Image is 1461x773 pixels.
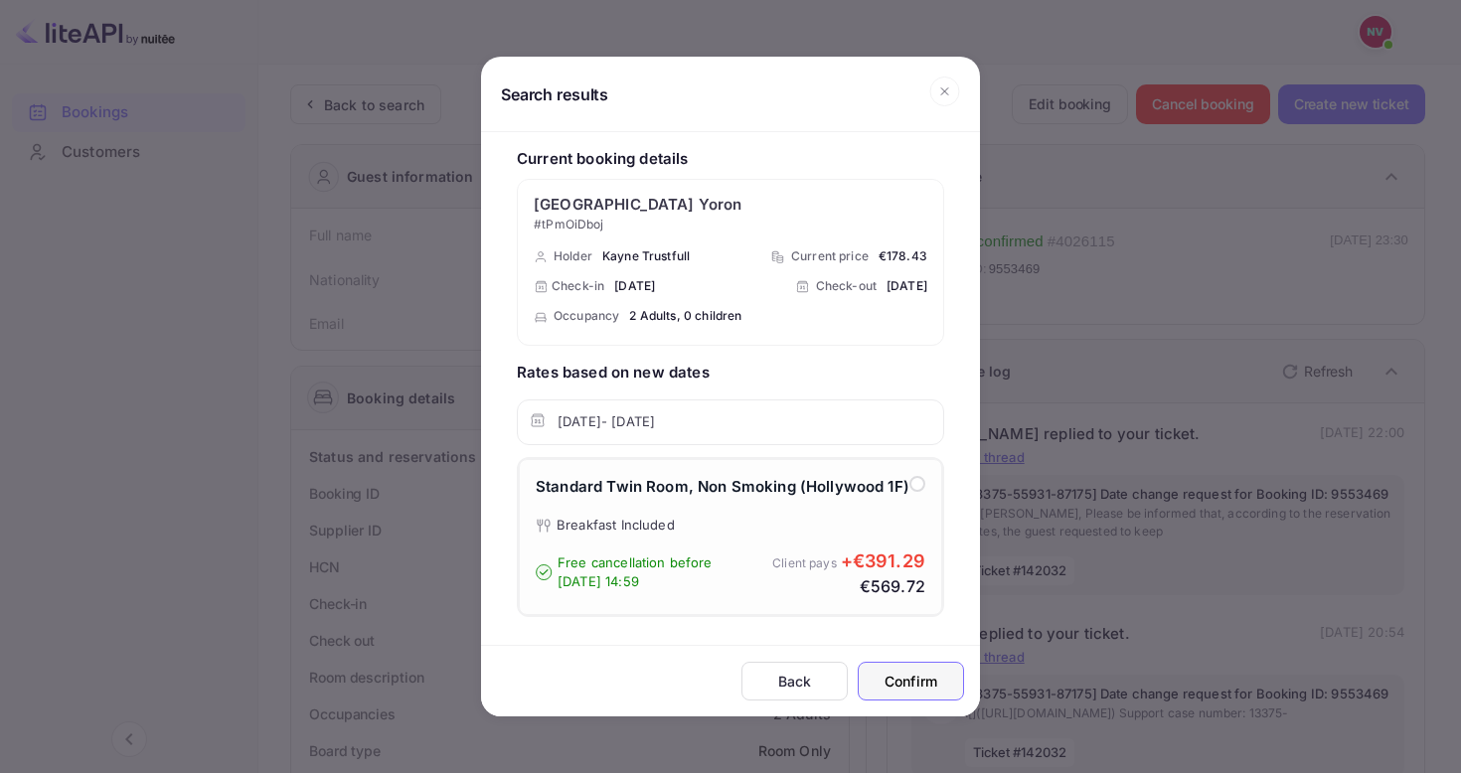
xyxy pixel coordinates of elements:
div: Standard Twin Room, Non Smoking (Hollywood 1F) [536,476,909,499]
div: Current booking details [517,148,944,171]
div: Occupancy [554,307,619,325]
div: Kayne Trustfull [602,247,690,265]
div: Check-out [816,277,877,295]
div: [DATE] [887,277,927,295]
div: €391.29 [853,547,925,574]
div: €569.72 [772,574,925,598]
div: Rates based on new dates [517,362,944,385]
div: €178.43 [879,247,927,265]
div: [DATE] [614,277,655,295]
div: Breakfast Included [536,516,925,536]
div: + [841,547,925,574]
div: Back [764,671,825,692]
div: Holder [554,247,592,265]
div: [DATE] 14:59 [558,572,713,592]
div: Free cancellation before [558,553,713,573]
div: [DATE] - [DATE] [558,412,655,432]
div: Current price [791,247,869,265]
div: Client pays [772,554,837,572]
div: [GEOGRAPHIC_DATA] Yoron [534,194,927,234]
div: 2 Adults , 0 children [629,307,741,325]
div: # tPmOiDboj [534,216,927,233]
div: Confirm [881,671,941,692]
div: Check-in [552,277,604,295]
div: Search results [501,84,608,104]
